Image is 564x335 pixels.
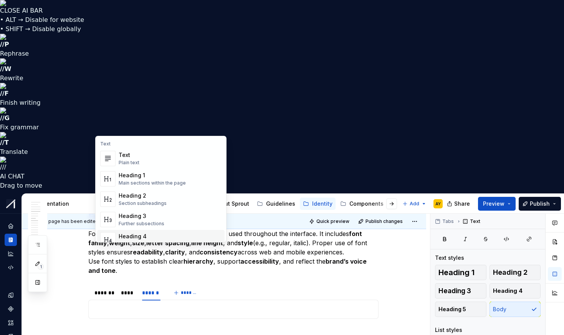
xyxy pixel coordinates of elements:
[400,198,429,209] button: Add
[438,305,466,313] span: Heading 5
[37,218,100,224] span: This page has been edited.
[200,248,238,256] strong: consistency
[119,221,164,227] div: Further subsections
[119,212,164,220] div: Heading 3
[337,198,387,210] a: Components
[435,302,486,317] button: Heading 5
[266,200,295,208] div: Guidelines
[119,200,167,206] div: Section subheadings
[438,269,475,276] span: Heading 1
[122,196,399,211] div: Page tree
[214,200,249,208] div: About Sprout
[5,289,17,301] a: Design tokens
[519,197,561,211] button: Publish
[130,248,163,256] strong: readability
[119,241,169,247] div: Details in subsections
[119,233,169,240] div: Heading 4
[530,200,550,208] span: Publish
[5,303,17,315] a: Components
[435,265,486,280] button: Heading 1
[109,239,130,247] strong: weight
[88,229,379,275] p: Font style defines the visual appearance of text used throughout the interface. It includes , , ,...
[119,192,167,200] div: Heading 2
[493,269,528,276] span: Heading 2
[435,201,441,207] div: AY
[483,200,504,208] span: Preview
[5,220,17,232] a: Home
[478,197,516,211] button: Preview
[410,201,419,207] span: Add
[146,239,189,247] strong: letter spacing
[28,200,114,208] div: Documentation
[132,239,144,247] strong: size
[202,198,252,210] a: About Sprout
[442,218,454,224] span: Tabs
[191,239,223,247] strong: line height
[312,200,332,208] div: Identity
[5,317,17,329] a: Assets
[254,198,298,210] a: Guidelines
[240,257,279,265] strong: accessibility
[5,261,17,274] a: Code automation
[93,305,374,314] section-item: Code 2
[5,248,17,260] a: Analytics
[349,200,384,208] div: Components
[307,216,353,227] button: Quick preview
[165,248,185,256] strong: clarity
[435,254,464,262] div: Text styles
[38,264,44,270] span: 1
[184,257,213,265] strong: hierarchy
[493,287,523,295] span: Heading 4
[356,216,406,227] button: Publish changes
[438,287,471,295] span: Heading 3
[435,283,486,299] button: Heading 3
[490,265,541,280] button: Heading 2
[454,200,470,208] span: Share
[490,283,541,299] button: Heading 4
[316,218,349,224] span: Quick preview
[5,234,17,246] a: Documentation
[238,239,253,247] strong: style
[433,216,457,227] button: Tabs
[6,199,15,208] img: b6c2a6ff-03c2-4811-897b-2ef07e5e0e51.png
[366,218,403,224] span: Publish changes
[443,197,475,211] button: Share
[300,198,336,210] a: Identity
